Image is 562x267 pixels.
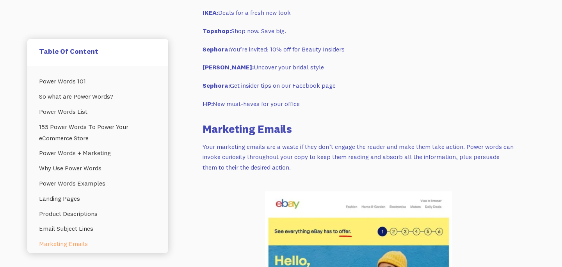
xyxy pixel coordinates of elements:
a: Power Words 101 [39,74,157,89]
p: New must-haves for your office [203,99,515,109]
strong: Sephora: [203,45,230,53]
a: Marketing Emails [39,236,157,251]
a: Email Subject Lines [39,221,157,236]
h3: Marketing Emails [203,121,515,136]
strong: [PERSON_NAME]: [203,63,254,71]
p: Your marketing emails are a waste if they don’t engage the reader and make them take action. Powe... [203,141,515,173]
a: Abandon Cart Emails [39,251,157,267]
a: Power Words + Marketing [39,145,157,161]
p: You’re invited: 10% off for Beauty Insiders [203,44,515,55]
a: So what are Power Words? [39,89,157,104]
a: Product Descriptions [39,206,157,221]
a: Power Words List [39,104,157,119]
a: Power Words Examples [39,176,157,191]
strong: IKEA: [203,9,218,16]
p: Deals for a fresh new look [203,7,515,18]
p: Uncover your bridal style [203,62,515,72]
strong: Sephora: [203,81,230,89]
a: Landing Pages [39,191,157,206]
strong: Topshop: [203,27,231,35]
a: 155 Power Words To Power Your eCommerce Store [39,119,157,146]
p: Shop now. Save big. [203,26,515,36]
a: Why Use Power Words [39,161,157,176]
h5: Table Of Content [39,47,157,56]
strong: HP: [203,100,213,108]
p: Get insider tips on our Facebook page [203,80,515,91]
